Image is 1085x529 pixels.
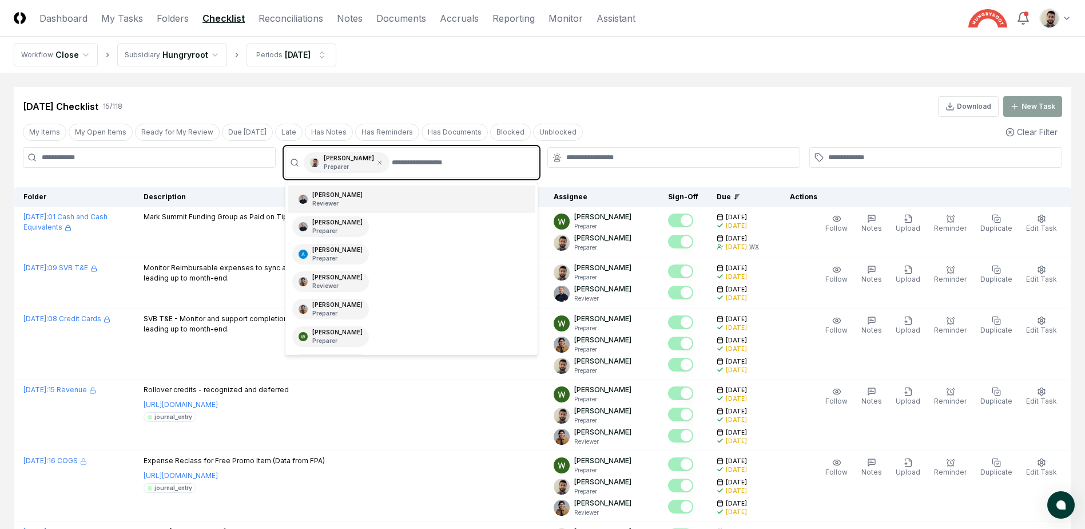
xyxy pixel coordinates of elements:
img: d09822cc-9b6d-4858-8d66-9570c114c672_214030b4-299a-48fd-ad93-fc7c7aef54c6.png [310,158,319,167]
span: Notes [861,397,882,405]
span: Notes [861,468,882,476]
div: [PERSON_NAME] [324,154,374,171]
button: Upload [893,263,923,287]
button: Mark complete [668,386,693,400]
button: Edit Task [1024,212,1059,236]
span: Reminder [934,275,967,283]
div: [DATE] [726,345,747,353]
button: Duplicate [978,263,1015,287]
nav: breadcrumb [14,44,336,66]
span: Notes [861,224,882,232]
p: [PERSON_NAME] [574,233,631,243]
span: [DATE] [726,478,747,487]
a: [DATE]:01 Cash and Cash Equivalents [23,212,108,231]
p: [PERSON_NAME] [574,498,631,508]
span: [DATE] [726,499,747,508]
span: Edit Task [1026,224,1057,232]
div: Suggestions [285,183,537,355]
span: [DATE] : [23,385,48,394]
p: [PERSON_NAME] [574,335,631,345]
p: Preparer [574,395,631,404]
p: [PERSON_NAME] [574,314,631,324]
a: Checklist [202,11,245,25]
span: Notes [861,326,882,334]
button: Unblocked [533,124,583,141]
button: Upload [893,456,923,480]
span: Reminder [934,326,967,334]
button: Mark complete [668,235,693,248]
button: My Items [23,124,66,141]
a: [DATE]:16 COGS [23,456,87,465]
span: Upload [896,397,920,405]
span: Follow [825,275,848,283]
button: Mark complete [668,286,693,299]
button: Follow [823,212,850,236]
button: Notes [859,456,884,480]
button: Reminder [932,456,969,480]
th: Description [134,187,545,207]
div: Actions [781,192,1062,202]
p: [PERSON_NAME] [574,356,631,366]
p: Expense Reclass for Free Promo Item (Data from FPA) [144,456,325,466]
span: Reminder [934,224,967,232]
a: Reconciliations [259,11,323,25]
p: Reviewer [574,294,631,303]
p: Reviewer [574,508,631,517]
button: Ready for My Review [135,124,220,141]
span: Follow [825,326,848,334]
a: [DATE]:15 Revenue [23,385,96,394]
button: Edit Task [1024,263,1059,287]
span: [DATE] [726,285,747,294]
a: Assistant [597,11,635,25]
span: [DATE] [726,213,747,222]
div: WX [749,243,759,251]
div: [DATE] [726,323,747,332]
div: [PERSON_NAME] [312,301,363,318]
button: Follow [823,385,850,409]
span: [DATE] [726,336,747,345]
a: Folders [157,11,189,25]
a: [URL][DOMAIN_NAME] [144,400,218,410]
img: ACg8ocIj8Ed1971QfF93IUVvJX6lPm3y0CRToLvfAg4p8TYQk6NAZIo=s96-c [554,500,570,516]
a: My Tasks [101,11,143,25]
div: [PERSON_NAME] [312,218,363,235]
span: [DATE] [726,386,747,394]
img: ACg8ocLvq7MjQV6RZF1_Z8o96cGG_vCwfvrLdMx8PuJaibycWA8ZaAE=s96-c [554,286,570,302]
img: Hungryroot logo [968,9,1007,27]
div: [DATE] [726,366,747,374]
span: Duplicate [980,397,1012,405]
span: [DATE] [726,357,747,366]
a: [URL][DOMAIN_NAME] [144,471,218,481]
p: [PERSON_NAME] [574,477,631,487]
button: Has Reminders [355,124,419,141]
img: d09822cc-9b6d-4858-8d66-9570c114c672_214030b4-299a-48fd-ad93-fc7c7aef54c6.png [554,264,570,281]
button: Notes [859,314,884,338]
button: Mark complete [668,214,693,227]
button: Duplicate [978,456,1015,480]
div: [DATE] [726,243,747,251]
div: [DATE] [285,49,311,61]
div: [PERSON_NAME] [312,246,363,263]
button: Mark complete [668,315,693,329]
button: Periods[DATE] [247,44,336,66]
div: 15 / 118 [103,101,122,112]
img: d09822cc-9b6d-4858-8d66-9570c114c672_214030b4-299a-48fd-ad93-fc7c7aef54c6.png [554,235,570,251]
span: Edit Task [1026,275,1057,283]
p: Preparer [324,163,374,171]
button: Mark complete [668,337,693,350]
div: [DATE] Checklist [23,100,98,113]
div: Periods [256,50,283,60]
p: SVB T&E - Monitor and support completion of cc transaction tagging & approvals. Send occasional r... [144,314,535,334]
span: [DATE] : [23,456,48,465]
span: [DATE] : [23,314,48,323]
button: Mark complete [668,500,693,514]
span: Upload [896,224,920,232]
button: Notes [859,263,884,287]
span: [DATE] [726,428,747,437]
div: [DATE] [726,222,747,230]
button: Reminder [932,212,969,236]
button: Late [275,124,303,141]
button: Upload [893,314,923,338]
th: Sign-Off [659,187,708,207]
button: Duplicate [978,314,1015,338]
